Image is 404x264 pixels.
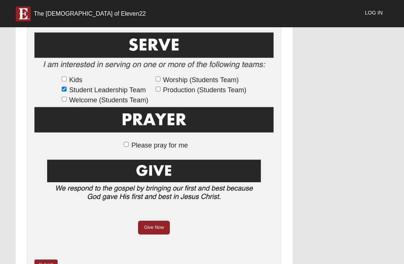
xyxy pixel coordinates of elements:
a: Give Now [138,221,170,235]
span: Please pray for me [131,142,188,149]
input: Please pray for me [124,142,129,147]
img: Prayer.png [34,105,274,139]
span: Production (Students Team) [163,85,247,95]
input: Production (Students Team) [156,87,160,91]
span: Student Leadership Team [69,85,146,95]
input: Worship (Students Team) [156,77,160,81]
span: Kids [69,75,82,85]
a: Log In [359,3,388,22]
input: Kids [62,77,67,81]
input: Welcome (Students Team) [62,97,67,102]
input: Student Leadership Team [62,87,67,91]
a: The [DEMOGRAPHIC_DATA] of Eleven22 [10,3,151,21]
img: Serve2.png [34,31,274,74]
span: Welcome (Students Team) [69,95,148,105]
span: Worship (Students Team) [163,75,239,85]
img: E-icon-fireweed-White-TM.png [16,6,31,21]
div: The [DEMOGRAPHIC_DATA] of Eleven22 [34,10,146,18]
